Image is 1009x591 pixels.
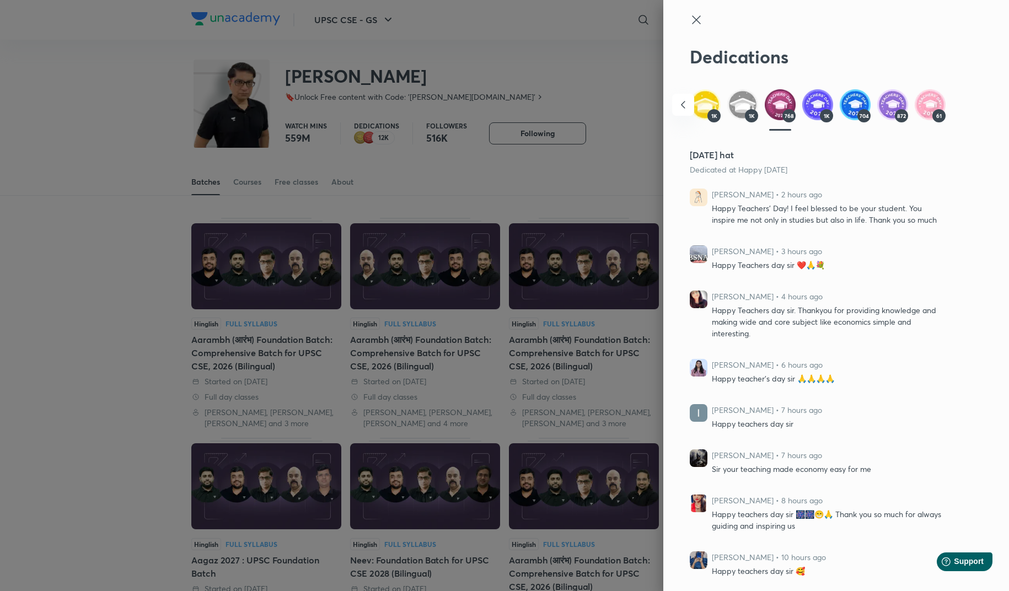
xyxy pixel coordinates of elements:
[840,89,871,120] img: hats
[712,508,946,531] p: Happy teachers day sir 🎆🎆😁🙏 Thank you so much for always guiding and inspiring us
[712,291,946,302] p: [PERSON_NAME] • 4 hours ago
[690,449,707,467] img: Avatar
[712,449,946,461] p: [PERSON_NAME] • 7 hours ago
[712,463,946,475] p: Sir your teaching made economy easy for me
[712,189,946,200] p: [PERSON_NAME] • 2 hours ago
[712,551,946,563] p: [PERSON_NAME] • 10 hours ago
[712,373,946,384] p: Happy teacher's day sir 🙏🙏🙏🙏
[911,548,997,579] iframe: Help widget launcher
[712,565,946,577] p: Happy teachers day sir 🥰
[785,112,794,119] span: 768
[860,112,869,119] span: 704
[727,89,758,120] img: hats
[824,112,830,119] span: 1K
[690,89,721,120] img: hats
[690,245,707,263] img: Avatar
[897,112,906,119] span: 872
[915,89,946,120] img: hats
[690,164,946,175] p: Dedicated at Happy [DATE]
[712,495,946,506] p: [PERSON_NAME] • 8 hours ago
[690,404,707,422] img: Avatar
[712,202,946,225] p: Happy Teachers’ Day! I feel blessed to be your student. You inspire me not only in studies but al...
[690,551,707,569] img: Avatar
[712,418,946,429] p: Happy teachers day sir
[690,495,707,512] img: Avatar
[690,148,946,162] h6: [DATE] hat
[690,359,707,377] img: Avatar
[712,304,946,339] p: Happy Teachers day sir. Thankyou for providing knowledge and making wide and core subject like ec...
[690,46,946,67] h2: Dedications
[690,291,707,308] img: Avatar
[877,89,908,120] img: hats
[690,189,707,206] img: Avatar
[712,359,946,370] p: [PERSON_NAME] • 6 hours ago
[936,112,942,119] span: 61
[712,404,946,416] p: [PERSON_NAME] • 7 hours ago
[765,89,796,120] img: hats
[749,112,755,119] span: 1K
[712,259,946,271] p: Happy Teachers day sir ❤️🙏💐
[712,245,946,257] p: [PERSON_NAME] • 3 hours ago
[802,89,833,120] img: hats
[711,112,717,119] span: 1K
